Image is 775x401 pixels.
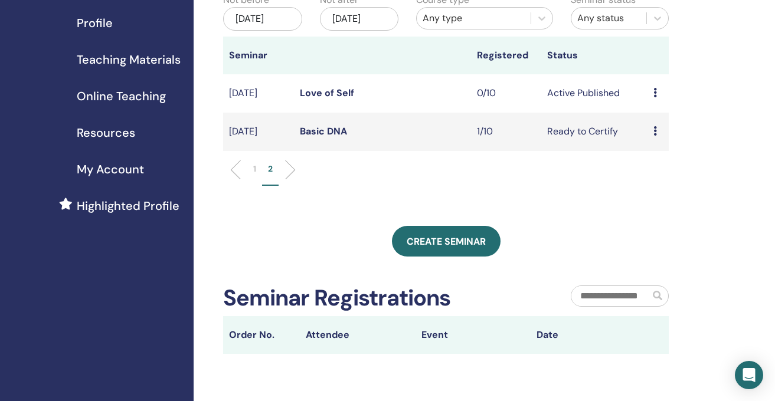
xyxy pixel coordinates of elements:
[300,125,347,137] a: Basic DNA
[253,163,256,175] p: 1
[471,113,542,151] td: 1/10
[77,87,166,105] span: Online Teaching
[223,74,294,113] td: [DATE]
[541,113,648,151] td: Ready to Certify
[541,74,648,113] td: Active Published
[407,235,486,248] span: Create seminar
[423,11,525,25] div: Any type
[77,160,144,178] span: My Account
[223,7,302,31] div: [DATE]
[531,316,646,354] th: Date
[223,285,450,312] h2: Seminar Registrations
[300,316,415,354] th: Attendee
[223,316,300,354] th: Order No.
[320,7,398,31] div: [DATE]
[300,87,354,99] a: Love of Self
[471,74,542,113] td: 0/10
[471,37,542,74] th: Registered
[223,37,294,74] th: Seminar
[223,113,294,151] td: [DATE]
[268,163,273,175] p: 2
[416,316,531,354] th: Event
[541,37,648,74] th: Status
[392,226,501,257] a: Create seminar
[77,197,179,215] span: Highlighted Profile
[77,14,113,32] span: Profile
[77,124,135,142] span: Resources
[577,11,640,25] div: Any status
[77,51,181,68] span: Teaching Materials
[735,361,763,389] div: Open Intercom Messenger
